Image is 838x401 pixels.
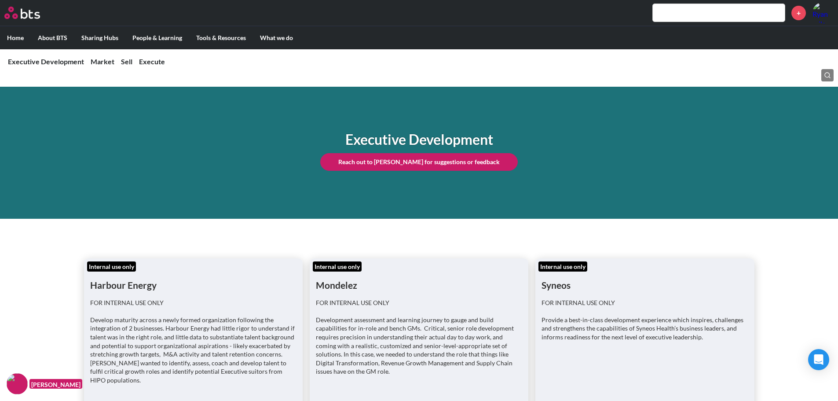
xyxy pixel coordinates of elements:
em: FOR INTERNAL USE ONLY [90,299,164,306]
a: Profile [812,2,834,23]
label: About BTS [31,26,74,49]
a: Executive Development [8,57,84,66]
a: Market [91,57,114,66]
p: Development assessment and learning journey to gauge and build capabilities for in-role and bench... [316,316,522,376]
img: BTS Logo [4,7,40,19]
div: Internal use only [87,261,136,272]
figcaption: [PERSON_NAME] [29,379,82,389]
h1: Mondelez [316,265,522,291]
p: Provide a best-in-class development experience which inspires, challenges and strengthens the cap... [542,316,748,342]
div: Internal use only [538,261,587,272]
h1: Syneos [542,265,748,291]
h1: Harbour Energy [90,265,296,291]
img: F [7,373,28,394]
label: People & Learning [125,26,189,49]
p: Develop maturity across a newly formed organization following the integration of 2 businesses. Ha... [90,316,296,385]
a: + [791,6,806,20]
a: Execute [139,57,165,66]
label: Tools & Resources [189,26,253,49]
img: Ryan Stiles [812,2,834,23]
div: Internal use only [313,261,362,272]
div: Open Intercom Messenger [808,349,829,370]
a: Reach out to [PERSON_NAME] for suggestions or feedback [320,153,518,171]
p: FOR INTERNAL USE ONLY [542,298,748,307]
label: What we do [253,26,300,49]
p: FOR INTERNAL USE ONLY [316,298,522,307]
h1: Executive Development [320,130,518,150]
a: Sell [121,57,132,66]
label: Sharing Hubs [74,26,125,49]
a: Go home [4,7,56,19]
